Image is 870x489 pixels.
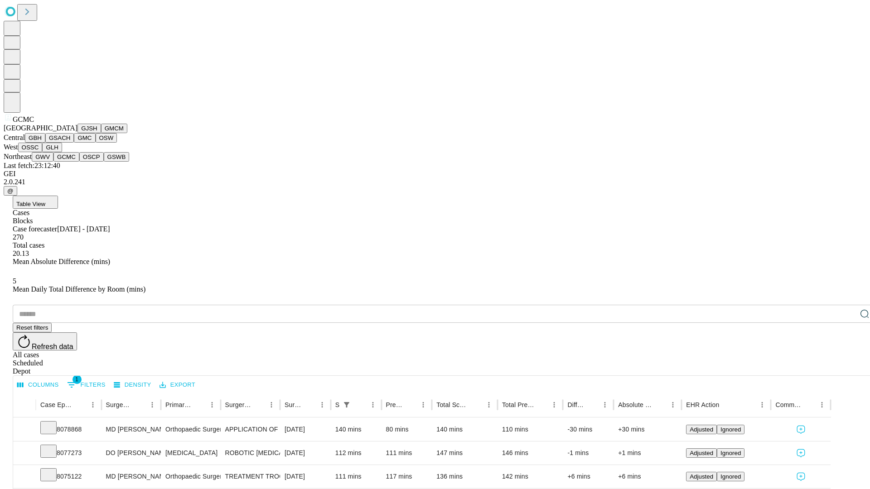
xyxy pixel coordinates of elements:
[436,465,493,488] div: 136 mins
[436,401,469,408] div: Total Scheduled Duration
[13,285,145,293] span: Mean Daily Total Difference by Room (mins)
[535,398,548,411] button: Sort
[720,473,741,480] span: Ignored
[32,343,73,350] span: Refresh data
[16,324,48,331] span: Reset filters
[74,133,95,143] button: GMC
[106,401,132,408] div: Surgeon Name
[483,398,495,411] button: Menu
[690,426,713,433] span: Adjusted
[13,115,34,123] span: GCMC
[13,332,77,350] button: Refresh data
[7,187,14,194] span: @
[74,398,87,411] button: Sort
[4,178,866,186] div: 2.0.241
[40,401,73,408] div: Case Epic Id
[16,201,45,207] span: Table View
[470,398,483,411] button: Sort
[386,465,428,488] div: 117 mins
[13,225,57,233] span: Case forecaster
[335,418,377,441] div: 140 mins
[40,441,97,465] div: 8077273
[686,448,717,458] button: Adjusted
[4,124,77,132] span: [GEOGRAPHIC_DATA]
[193,398,206,411] button: Sort
[335,401,339,408] div: Scheduled In Room Duration
[618,401,653,408] div: Absolute Difference
[717,472,744,481] button: Ignored
[599,398,611,411] button: Menu
[303,398,316,411] button: Sort
[13,233,24,241] span: 270
[106,441,156,465] div: DO [PERSON_NAME] [PERSON_NAME] Do
[96,133,117,143] button: OSW
[65,378,108,392] button: Show filters
[106,465,156,488] div: MD [PERSON_NAME] A Md
[502,465,559,488] div: 142 mins
[417,398,430,411] button: Menu
[101,124,127,133] button: GMCM
[335,465,377,488] div: 111 mins
[690,450,713,456] span: Adjusted
[386,418,428,441] div: 80 mins
[206,398,218,411] button: Menu
[686,401,719,408] div: EHR Action
[567,401,585,408] div: Difference
[133,398,146,411] button: Sort
[340,398,353,411] button: Show filters
[87,398,99,411] button: Menu
[404,398,417,411] button: Sort
[567,465,609,488] div: +6 mins
[690,473,713,480] span: Adjusted
[803,398,816,411] button: Sort
[18,422,31,438] button: Expand
[18,469,31,485] button: Expand
[354,398,367,411] button: Sort
[42,143,62,152] button: GLH
[104,152,130,162] button: GSWB
[111,378,154,392] button: Density
[386,401,404,408] div: Predicted In Room Duration
[720,450,741,456] span: Ignored
[72,375,82,384] span: 1
[18,446,31,461] button: Expand
[367,398,379,411] button: Menu
[340,398,353,411] div: 1 active filter
[717,425,744,434] button: Ignored
[502,401,535,408] div: Total Predicted Duration
[18,143,43,152] button: OSSC
[502,441,559,465] div: 146 mins
[285,441,326,465] div: [DATE]
[57,225,110,233] span: [DATE] - [DATE]
[13,323,52,332] button: Reset filters
[285,418,326,441] div: [DATE]
[77,124,101,133] button: GJSH
[25,133,45,143] button: GBH
[720,426,741,433] span: Ignored
[436,441,493,465] div: 147 mins
[502,418,559,441] div: 110 mins
[618,465,677,488] div: +6 mins
[756,398,768,411] button: Menu
[13,258,110,265] span: Mean Absolute Difference (mins)
[165,441,216,465] div: [MEDICAL_DATA]
[686,472,717,481] button: Adjusted
[165,465,216,488] div: Orthopaedic Surgery
[15,378,61,392] button: Select columns
[586,398,599,411] button: Sort
[106,418,156,441] div: MD [PERSON_NAME] A Md
[686,425,717,434] button: Adjusted
[567,441,609,465] div: -1 mins
[13,241,44,249] span: Total cases
[13,277,16,285] span: 5
[252,398,265,411] button: Sort
[4,162,60,169] span: Last fetch: 23:12:40
[225,465,275,488] div: TREATMENT TROCHANTERIC [MEDICAL_DATA] FRACTURE INTERMEDULLARY ROD
[775,401,802,408] div: Comments
[4,170,866,178] div: GEI
[13,249,29,257] span: 20.13
[4,186,17,196] button: @
[567,418,609,441] div: -30 mins
[335,441,377,465] div: 112 mins
[285,401,302,408] div: Surgery Date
